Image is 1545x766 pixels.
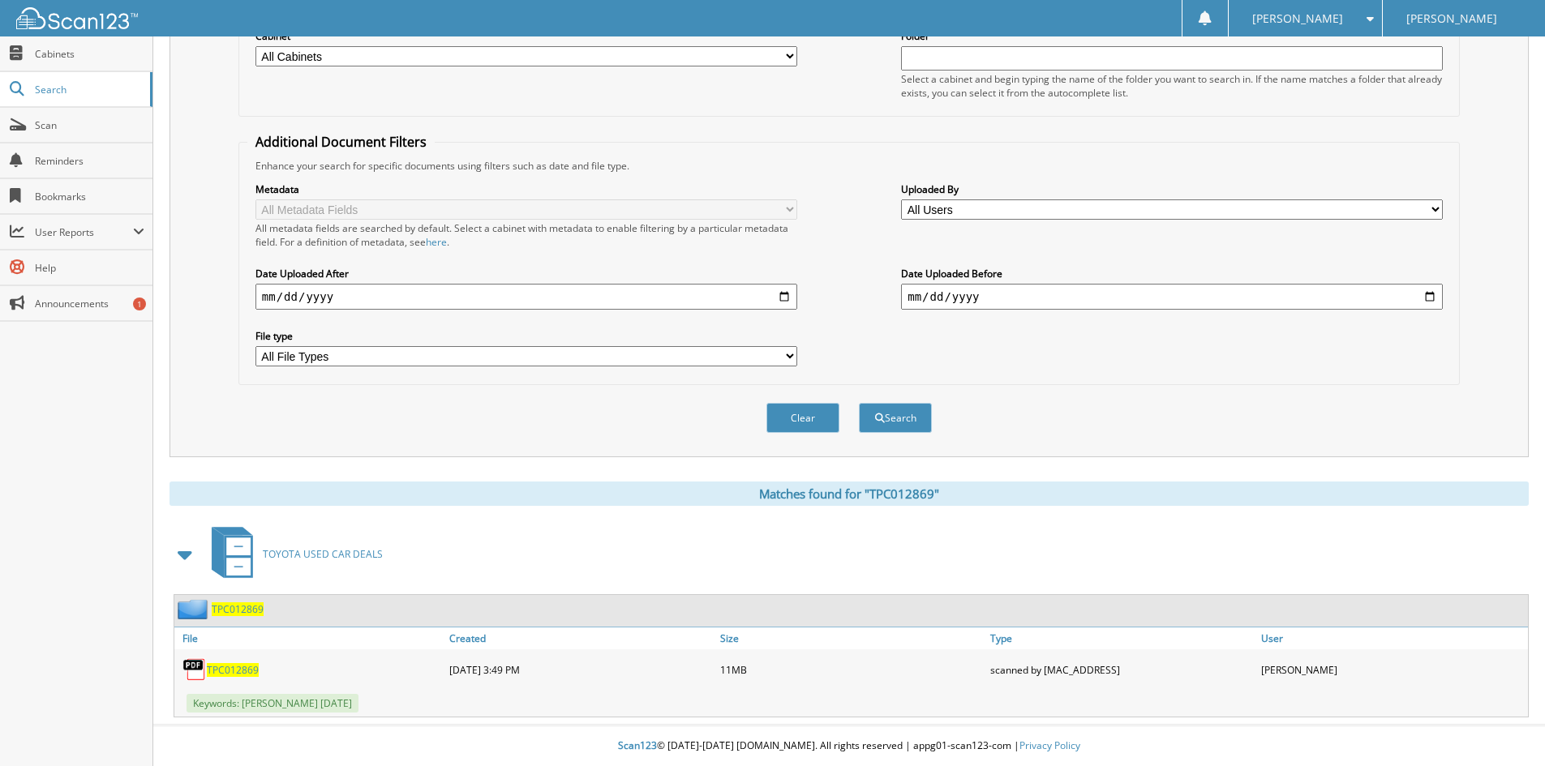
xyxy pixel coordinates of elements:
[35,297,144,310] span: Announcements
[426,235,447,249] a: here
[1406,14,1497,24] span: [PERSON_NAME]
[986,627,1257,649] a: Type
[153,726,1545,766] div: © [DATE]-[DATE] [DOMAIN_NAME]. All rights reserved | appg01-scan123-com |
[247,159,1451,173] div: Enhance your search for specific documents using filters such as date and file type.
[187,694,358,713] span: Keywords: [PERSON_NAME] [DATE]
[202,522,383,586] a: TOYOTA USED CAR DEALS
[255,284,797,310] input: start
[901,267,1443,280] label: Date Uploaded Before
[255,221,797,249] div: All metadata fields are searched by default. Select a cabinet with metadata to enable filtering b...
[35,225,133,239] span: User Reports
[901,72,1443,100] div: Select a cabinet and begin typing the name of the folder you want to search in. If the name match...
[901,182,1443,196] label: Uploaded By
[1257,627,1528,649] a: User
[35,261,144,275] span: Help
[35,83,142,96] span: Search
[247,133,435,151] legend: Additional Document Filters
[986,653,1257,686] div: scanned by [MAC_ADDRESS]
[859,403,932,433] button: Search
[618,738,657,752] span: Scan123
[35,47,144,61] span: Cabinets
[16,7,138,29] img: scan123-logo-white.svg
[212,602,264,616] a: TPC012869
[133,297,146,310] div: 1
[182,657,207,682] img: PDF.png
[1252,14,1343,24] span: [PERSON_NAME]
[716,627,987,649] a: Size
[1464,688,1545,766] iframe: Chat Widget
[445,653,716,686] div: [DATE] 3:49 PM
[174,627,445,649] a: File
[35,118,144,132] span: Scan
[255,182,797,196] label: Metadata
[255,267,797,280] label: Date Uploaded After
[1019,738,1080,752] a: Privacy Policy
[901,284,1443,310] input: end
[35,190,144,203] span: Bookmarks
[1257,653,1528,686] div: [PERSON_NAME]
[35,154,144,168] span: Reminders
[445,627,716,649] a: Created
[255,329,797,343] label: File type
[207,663,259,677] a: TPC012869
[263,547,383,561] span: TOYOTA USED CAR DEALS
[766,403,839,433] button: Clear
[170,481,1529,506] div: Matches found for "TPC012869"
[716,653,987,686] div: 11MB
[178,599,212,619] img: folder2.png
